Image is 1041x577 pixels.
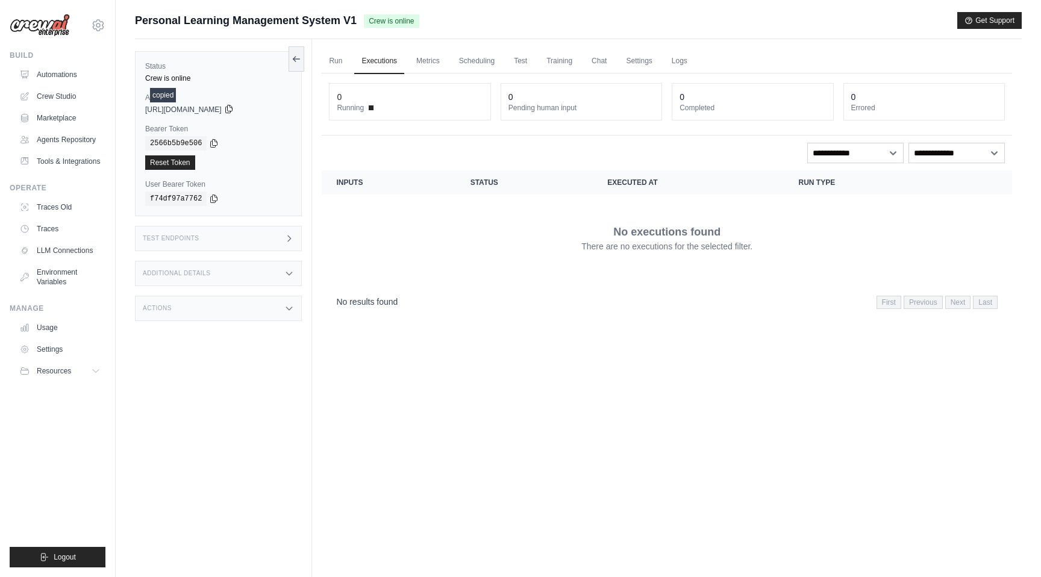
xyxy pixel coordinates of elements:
[14,318,105,337] a: Usage
[14,219,105,239] a: Traces
[784,170,943,195] th: Run Type
[145,136,207,151] code: 2566b5b9e506
[664,49,695,74] a: Logs
[145,179,292,189] label: User Bearer Token
[14,108,105,128] a: Marketplace
[613,223,721,240] p: No executions found
[851,91,856,103] div: 0
[150,88,176,102] div: copied
[143,270,210,277] h3: Additional Details
[10,183,105,193] div: Operate
[14,87,105,106] a: Crew Studio
[981,519,1041,577] div: Widget de chat
[14,65,105,84] a: Automations
[145,105,222,114] span: [URL][DOMAIN_NAME]
[10,547,105,567] button: Logout
[322,286,1012,317] nav: Pagination
[14,263,105,292] a: Environment Variables
[135,12,357,29] span: Personal Learning Management System V1
[14,152,105,171] a: Tools & Integrations
[145,73,292,83] div: Crew is online
[336,296,398,308] p: No results found
[145,192,207,206] code: f74df97a7762
[877,296,901,309] span: First
[508,103,654,113] dt: Pending human input
[456,170,593,195] th: Status
[851,103,997,113] dt: Errored
[945,296,971,309] span: Next
[37,366,71,376] span: Resources
[54,552,76,562] span: Logout
[507,49,534,74] a: Test
[973,296,998,309] span: Last
[539,49,580,74] a: Training
[593,170,784,195] th: Executed at
[145,155,195,170] a: Reset Token
[508,91,513,103] div: 0
[337,103,364,113] span: Running
[14,241,105,260] a: LLM Connections
[619,49,659,74] a: Settings
[322,170,455,195] th: Inputs
[904,296,943,309] span: Previous
[584,49,614,74] a: Chat
[322,170,1012,317] section: Crew executions table
[364,14,419,28] span: Crew is online
[14,340,105,359] a: Settings
[409,49,447,74] a: Metrics
[145,124,292,134] label: Bearer Token
[143,235,199,242] h3: Test Endpoints
[581,240,752,252] p: There are no executions for the selected filter.
[322,49,349,74] a: Run
[452,49,502,74] a: Scheduling
[14,198,105,217] a: Traces Old
[957,12,1022,29] button: Get Support
[143,305,172,312] h3: Actions
[680,103,825,113] dt: Completed
[145,93,292,102] label: API URL
[877,296,998,309] nav: Pagination
[14,361,105,381] button: Resources
[354,49,404,74] a: Executions
[680,91,684,103] div: 0
[337,91,342,103] div: 0
[14,130,105,149] a: Agents Repository
[10,51,105,60] div: Build
[145,61,292,71] label: Status
[10,14,70,37] img: Logo
[10,304,105,313] div: Manage
[981,519,1041,577] iframe: Chat Widget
